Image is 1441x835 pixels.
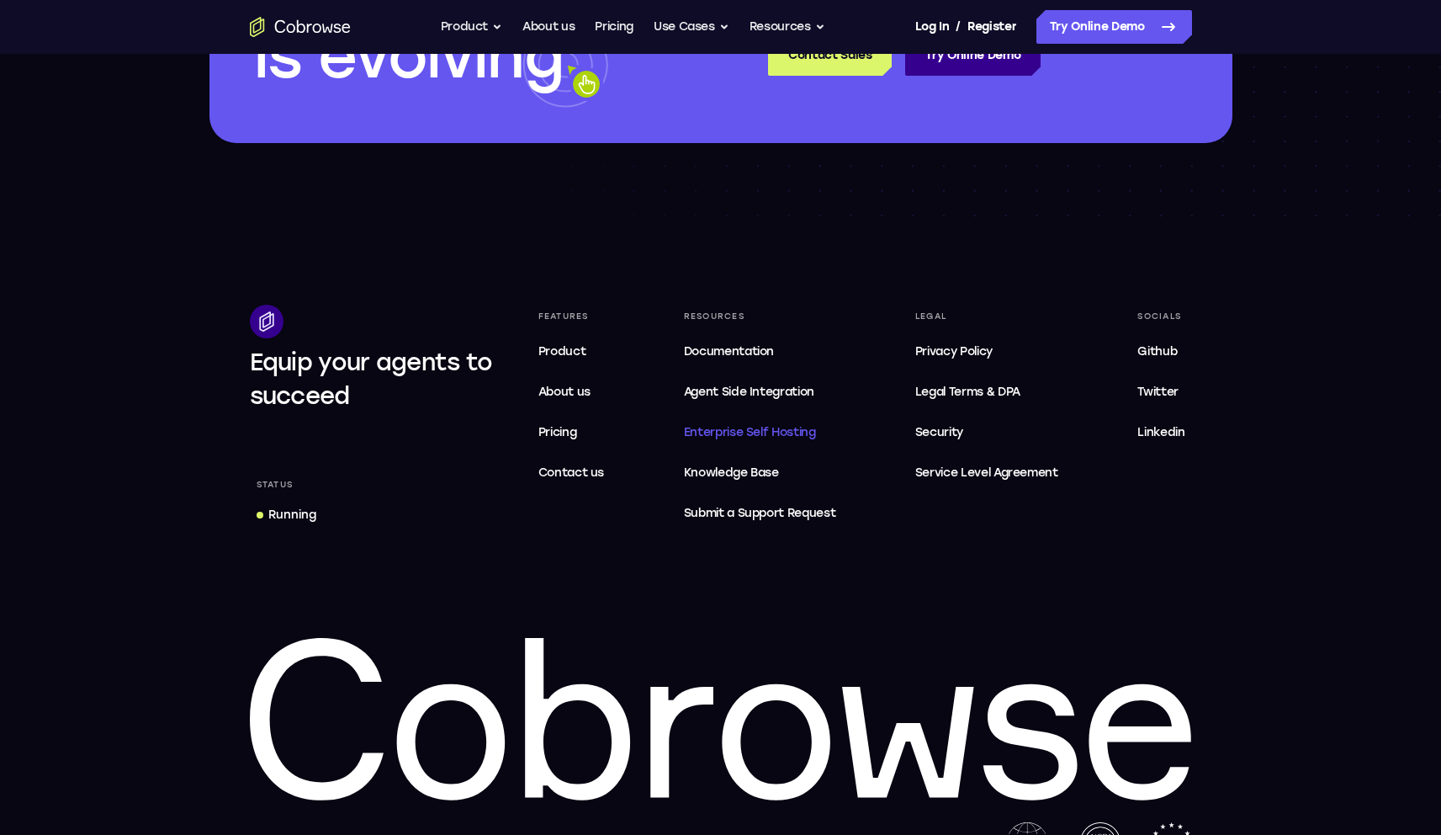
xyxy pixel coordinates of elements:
[677,375,843,409] a: Agent Side Integration
[441,10,503,44] button: Product
[1137,344,1177,359] span: Github
[905,35,1041,76] a: Try Online Demo
[1137,425,1184,439] span: Linkedin
[254,20,301,93] span: is
[532,335,612,369] a: Product
[677,335,843,369] a: Documentation
[522,10,575,44] a: About us
[1131,335,1191,369] a: Github
[915,344,993,359] span: Privacy Policy
[1131,305,1191,328] div: Socials
[250,473,300,497] div: Status
[909,416,1065,449] a: Security
[538,465,605,480] span: Contact us
[1137,385,1179,399] span: Twitter
[684,503,836,524] span: Submit a Support Request
[956,17,961,37] span: /
[532,305,612,328] div: Features
[967,10,1016,44] a: Register
[532,375,612,409] a: About us
[750,10,825,44] button: Resources
[532,456,612,490] a: Contact us
[318,20,563,93] span: evolving
[684,465,779,480] span: Knowledge Base
[1036,10,1192,44] a: Try Online Demo
[684,423,836,443] span: Enterprise Self Hosting
[909,456,1065,490] a: Service Level Agreement
[915,425,963,439] span: Security
[915,463,1058,483] span: Service Level Agreement
[250,500,323,530] a: Running
[538,425,577,439] span: Pricing
[684,344,774,359] span: Documentation
[915,10,949,44] a: Log In
[677,497,843,530] a: Submit a Support Request
[677,416,843,449] a: Enterprise Self Hosting
[250,17,351,37] a: Go to the home page
[677,456,843,490] a: Knowledge Base
[915,385,1020,399] span: Legal Terms & DPA
[1131,375,1191,409] a: Twitter
[909,335,1065,369] a: Privacy Policy
[595,10,633,44] a: Pricing
[538,344,586,359] span: Product
[1131,416,1191,449] a: Linkedin
[684,382,836,402] span: Agent Side Integration
[538,385,591,399] span: About us
[677,305,843,328] div: Resources
[250,348,493,410] span: Equip your agents to succeed
[909,305,1065,328] div: Legal
[654,10,729,44] button: Use Cases
[532,416,612,449] a: Pricing
[909,375,1065,409] a: Legal Terms & DPA
[768,35,892,76] a: Contact Sales
[268,507,316,524] div: Running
